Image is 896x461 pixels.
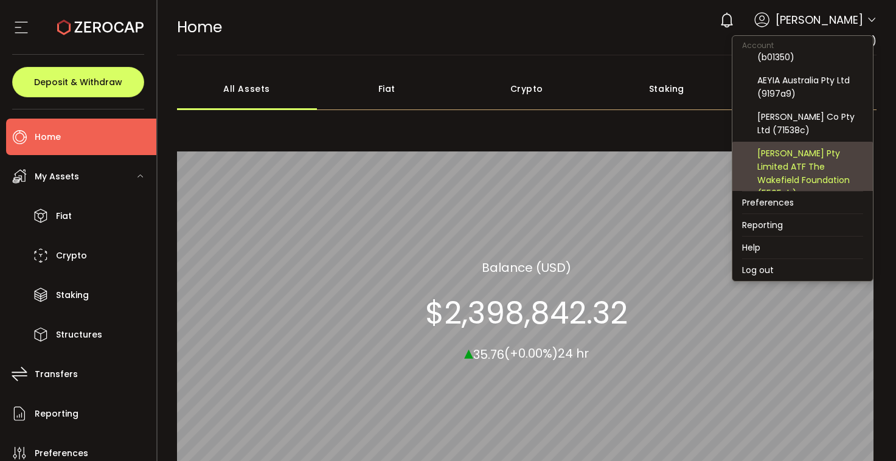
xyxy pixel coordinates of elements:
[732,40,783,50] span: Account
[732,192,873,213] li: Preferences
[56,247,87,265] span: Crypto
[177,68,317,110] div: All Assets
[597,68,737,110] div: Staking
[757,74,863,100] div: AEYIA Australia Pty Ltd (9197a9)
[457,68,597,110] div: Crypto
[732,214,873,236] li: Reporting
[732,237,873,258] li: Help
[177,16,222,38] span: Home
[12,67,144,97] button: Deposit & Withdraw
[776,12,863,28] span: [PERSON_NAME]
[757,110,863,137] div: [PERSON_NAME] Co Pty Ltd (71538c)
[317,68,457,110] div: Fiat
[732,259,873,281] li: Log out
[504,345,558,362] span: (+0.00%)
[35,405,78,423] span: Reporting
[757,147,863,200] div: [PERSON_NAME] Pty Limited ATF The Wakefield Foundation (5505ab)
[56,286,89,304] span: Staking
[464,339,473,365] span: ▴
[482,258,571,276] section: Balance (USD)
[735,34,877,48] span: Infinity Reign Pty Ltd (8c7f58)
[35,128,61,146] span: Home
[425,294,628,331] section: $2,398,842.32
[56,207,72,225] span: Fiat
[558,345,589,362] span: 24 hr
[35,366,78,383] span: Transfers
[35,168,79,185] span: My Assets
[56,326,102,344] span: Structures
[835,403,896,461] iframe: Chat Widget
[34,78,122,86] span: Deposit & Withdraw
[473,345,504,362] span: 35.76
